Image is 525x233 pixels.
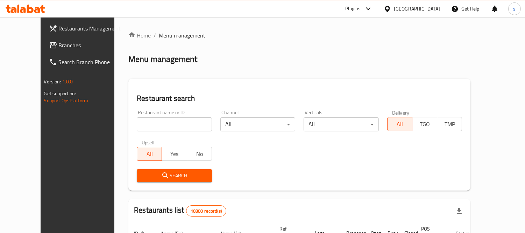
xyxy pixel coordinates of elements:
span: 1.0.0 [62,77,73,86]
button: All [387,117,412,131]
a: Restaurants Management [43,20,128,37]
div: Export file [451,203,468,219]
span: Search Branch Phone [59,58,123,66]
span: TMP [440,119,459,129]
span: All [140,149,159,159]
div: All [304,117,379,131]
h2: Restaurants list [134,205,226,217]
button: Yes [162,147,187,161]
button: TMP [437,117,462,131]
span: Version: [44,77,61,86]
h2: Restaurant search [137,93,462,104]
div: Plugins [345,5,361,13]
label: Upsell [142,140,155,145]
div: Total records count [186,205,226,217]
span: 10300 record(s) [186,208,226,214]
button: All [137,147,162,161]
div: [GEOGRAPHIC_DATA] [394,5,440,13]
a: Branches [43,37,128,54]
span: s [513,5,516,13]
span: Get support on: [44,89,76,98]
button: TGO [412,117,437,131]
span: TGO [415,119,434,129]
a: Home [128,31,151,40]
input: Search for restaurant name or ID.. [137,117,212,131]
span: Restaurants Management [59,24,123,33]
span: No [190,149,209,159]
a: Support.OpsPlatform [44,96,88,105]
button: Search [137,169,212,182]
nav: breadcrumb [128,31,470,40]
span: Branches [59,41,123,49]
li: / [154,31,156,40]
span: Yes [165,149,184,159]
div: All [220,117,296,131]
button: No [187,147,212,161]
a: Search Branch Phone [43,54,128,70]
span: Search [142,171,206,180]
span: All [390,119,410,129]
label: Delivery [392,110,410,115]
h2: Menu management [128,54,197,65]
span: Menu management [159,31,205,40]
